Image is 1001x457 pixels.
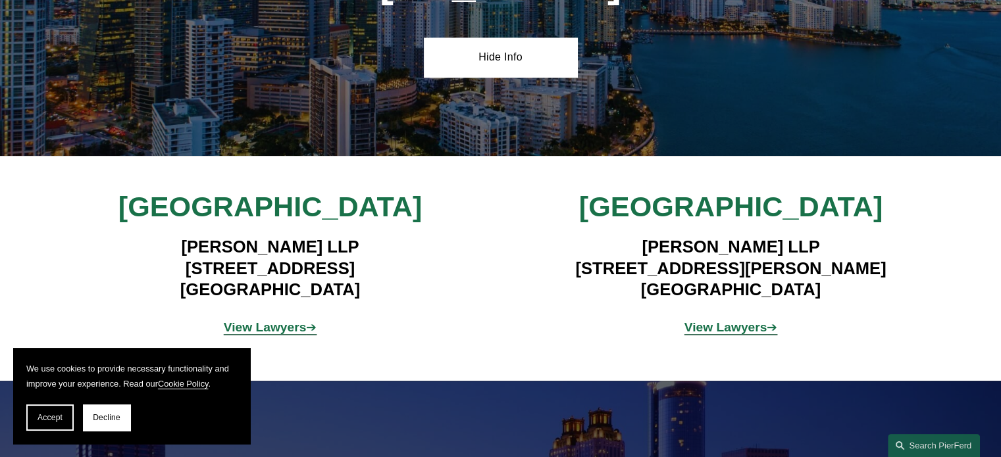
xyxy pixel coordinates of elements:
[38,413,63,422] span: Accept
[26,404,74,431] button: Accept
[78,236,462,300] h4: [PERSON_NAME] LLP [STREET_ADDRESS] [GEOGRAPHIC_DATA]
[224,320,317,334] span: ➔
[224,320,307,334] strong: View Lawyers
[684,320,778,334] a: View Lawyers➔
[83,404,130,431] button: Decline
[224,320,317,334] a: View Lawyers➔
[424,37,577,77] a: Hide Info
[26,361,237,391] p: We use cookies to provide necessary functionality and improve your experience. Read our .
[684,320,778,334] span: ➔
[13,348,250,444] section: Cookie banner
[539,236,923,300] h4: [PERSON_NAME] LLP [STREET_ADDRESS][PERSON_NAME] [GEOGRAPHIC_DATA]
[888,434,980,457] a: Search this site
[579,191,883,222] span: [GEOGRAPHIC_DATA]
[684,320,767,334] strong: View Lawyers
[118,191,422,222] span: [GEOGRAPHIC_DATA]
[93,413,120,422] span: Decline
[158,379,209,389] a: Cookie Policy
